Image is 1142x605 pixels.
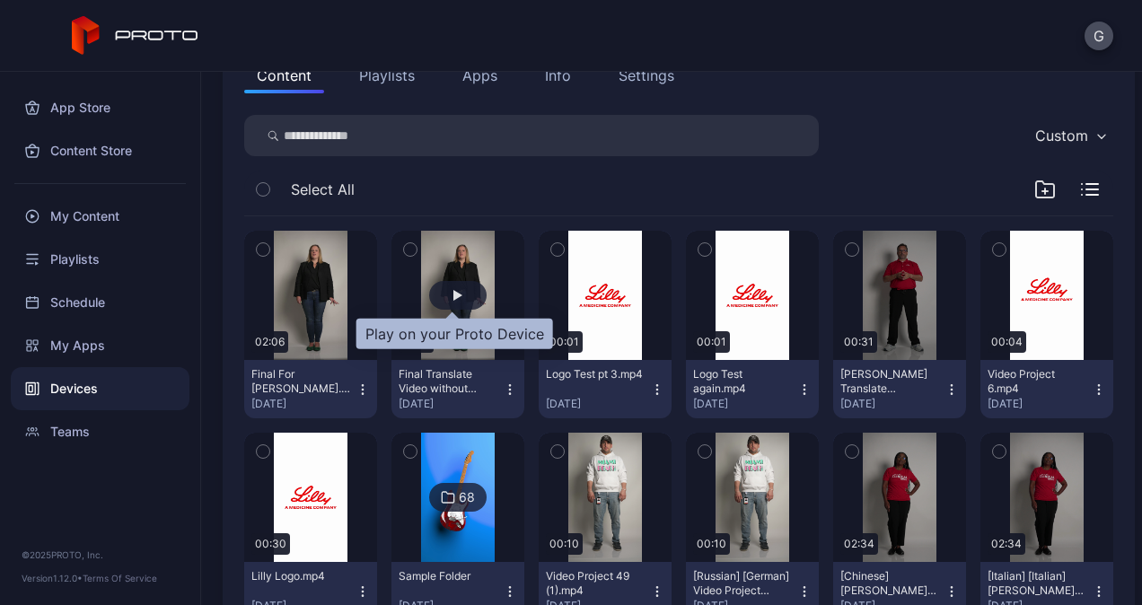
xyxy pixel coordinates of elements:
[251,367,350,396] div: Final For Janelle.mp4
[1035,127,1088,145] div: Custom
[11,129,189,172] a: Content Store
[356,319,553,349] div: Play on your Proto Device
[988,569,1086,598] div: [Italian] [Italian] kimberly-clinical-research-screening-diabetes-cardio-wm-2.mp4
[399,569,497,583] div: Sample Folder
[244,360,377,418] button: Final For [PERSON_NAME].mp4[DATE]
[11,238,189,281] a: Playlists
[251,569,350,583] div: Lilly Logo.mp4
[11,195,189,238] a: My Content
[347,57,427,93] button: Playlists
[251,397,356,411] div: [DATE]
[391,360,524,418] button: Final Translate Video without Mandarin.mp4[DATE]
[619,65,674,86] div: Settings
[459,489,475,505] div: 68
[11,86,189,129] a: App Store
[450,57,510,93] button: Apps
[693,397,797,411] div: [DATE]
[546,397,650,411] div: [DATE]
[11,367,189,410] a: Devices
[539,360,672,418] button: Logo Test pt 3.mp4[DATE]
[83,573,157,583] a: Terms Of Service
[988,397,1092,411] div: [DATE]
[833,360,966,418] button: [PERSON_NAME] Translate Video.mp4[DATE]
[532,57,584,93] button: Info
[606,57,687,93] button: Settings
[399,367,497,396] div: Final Translate Video without Mandarin.mp4
[693,367,792,396] div: Logo Test again.mp4
[1085,22,1113,50] button: G
[686,360,819,418] button: Logo Test again.mp4[DATE]
[399,397,503,411] div: [DATE]
[11,324,189,367] a: My Apps
[244,57,324,93] button: Content
[988,367,1086,396] div: Video Project 6.mp4
[693,569,792,598] div: [Russian] [German] Video Project 49.mp4
[22,573,83,583] span: Version 1.12.0 •
[291,179,355,200] span: Select All
[980,360,1113,418] button: Video Project 6.mp4[DATE]
[545,65,571,86] div: Info
[546,569,645,598] div: Video Project 49 (1).mp4
[840,397,944,411] div: [DATE]
[840,367,939,396] div: Greg Ai Translate Video.mp4
[11,410,189,453] a: Teams
[11,281,189,324] a: Schedule
[22,548,179,562] div: © 2025 PROTO, Inc.
[1026,115,1113,156] button: Custom
[546,367,645,381] div: Logo Test pt 3.mp4
[840,569,939,598] div: [Chinese] kimberly-clinical-research-screening-diabetes-cardio-wm-2.mp4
